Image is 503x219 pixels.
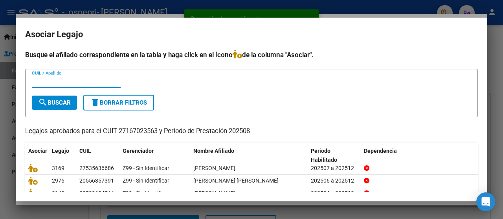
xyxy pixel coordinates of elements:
[123,165,169,171] span: Z99 - Sin Identificar
[193,177,279,184] span: SOTO RODRIGUEZ ERICK MAXIMILIANO
[25,127,478,136] p: Legajos aprobados para el CUIT 27167023563 y Período de Prestación 202508
[25,143,49,168] datatable-header-cell: Asociar
[52,190,64,196] span: 3149
[364,148,397,154] span: Dependencia
[38,99,71,106] span: Buscar
[193,165,235,171] span: GEORGES JAZMIN ARACELI
[28,148,47,154] span: Asociar
[79,189,114,198] div: 23539684744
[123,148,154,154] span: Gerenciador
[52,165,64,171] span: 3169
[311,148,337,163] span: Periodo Habilitado
[52,177,64,184] span: 2976
[476,192,495,211] div: Open Intercom Messenger
[193,148,234,154] span: Nombre Afiliado
[90,98,100,107] mat-icon: delete
[32,96,77,110] button: Buscar
[79,164,114,173] div: 27535636686
[52,148,69,154] span: Legajo
[79,176,114,185] div: 20556357391
[83,95,154,110] button: Borrar Filtros
[25,50,478,60] h4: Busque el afiliado correspondiente en la tabla y haga click en el ícono de la columna "Asociar".
[119,143,190,168] datatable-header-cell: Gerenciador
[311,176,358,185] div: 202506 a 202512
[123,190,169,196] span: Z99 - Sin Identificar
[193,190,235,196] span: VALENZUELA YESHIA DENISSE
[79,148,91,154] span: CUIL
[361,143,478,168] datatable-header-cell: Dependencia
[311,164,358,173] div: 202507 a 202512
[311,189,358,198] div: 202504 a 202512
[76,143,119,168] datatable-header-cell: CUIL
[49,143,76,168] datatable-header-cell: Legajo
[308,143,361,168] datatable-header-cell: Periodo Habilitado
[123,177,169,184] span: Z99 - Sin Identificar
[90,99,147,106] span: Borrar Filtros
[25,27,478,42] h2: Asociar Legajo
[190,143,308,168] datatable-header-cell: Nombre Afiliado
[38,98,48,107] mat-icon: search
